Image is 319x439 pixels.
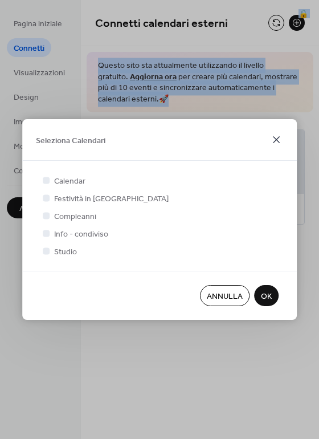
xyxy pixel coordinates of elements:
[54,229,108,241] span: Info - condiviso
[54,176,85,188] span: Calendar
[261,291,272,303] span: OK
[200,285,250,306] button: Annulla
[254,285,279,306] button: OK
[36,135,105,147] span: Seleziona Calendari
[54,193,169,205] span: Festività in [GEOGRAPHIC_DATA]
[54,246,77,258] span: Studio
[207,291,243,303] span: Annulla
[54,211,96,223] span: Compleanni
